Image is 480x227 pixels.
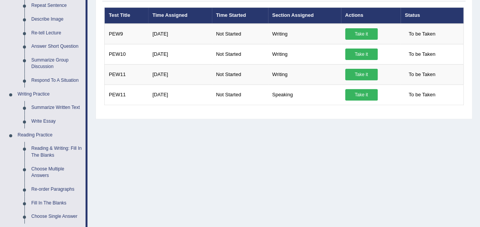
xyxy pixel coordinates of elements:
th: Status [401,8,463,24]
td: Writing [268,44,341,64]
td: [DATE] [148,44,212,64]
a: Reading Practice [14,128,86,142]
a: Take it [345,28,378,40]
span: To be Taken [405,28,439,40]
a: Take it [345,69,378,80]
a: Fill In The Blanks [28,196,86,210]
td: Not Started [212,24,268,44]
span: To be Taken [405,69,439,80]
th: Test Title [105,8,149,24]
td: PEW11 [105,84,149,105]
td: PEW10 [105,44,149,64]
td: Writing [268,64,341,84]
th: Actions [341,8,401,24]
a: Choose Single Answer [28,210,86,224]
a: Choose Multiple Answers [28,162,86,183]
td: Not Started [212,84,268,105]
td: Speaking [268,84,341,105]
th: Time Started [212,8,268,24]
td: [DATE] [148,24,212,44]
span: To be Taken [405,49,439,60]
a: Reading & Writing: Fill In The Blanks [28,142,86,162]
a: Re-tell Lecture [28,26,86,40]
a: Answer Short Question [28,40,86,54]
a: Write Essay [28,115,86,128]
a: Describe Image [28,13,86,26]
a: Writing Practice [14,88,86,101]
td: Not Started [212,44,268,64]
a: Summarize Written Text [28,101,86,115]
td: PEW9 [105,24,149,44]
td: Writing [268,24,341,44]
span: To be Taken [405,89,439,101]
td: Not Started [212,64,268,84]
a: Summarize Group Discussion [28,54,86,74]
td: [DATE] [148,64,212,84]
a: Take it [345,49,378,60]
th: Time Assigned [148,8,212,24]
td: PEW11 [105,64,149,84]
a: Re-order Paragraphs [28,183,86,196]
td: [DATE] [148,84,212,105]
th: Section Assigned [268,8,341,24]
a: Take it [345,89,378,101]
a: Respond To A Situation [28,74,86,88]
